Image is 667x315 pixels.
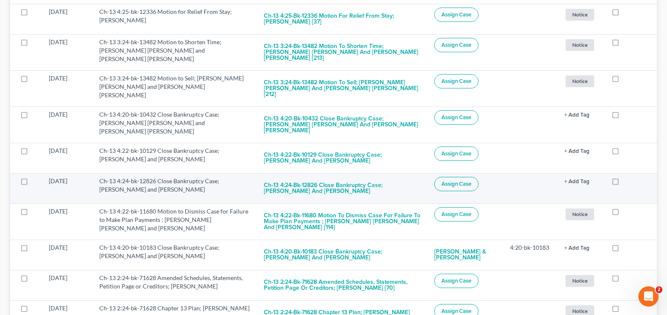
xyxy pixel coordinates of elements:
[42,107,93,143] td: [DATE]
[42,143,93,173] td: [DATE]
[264,38,420,67] button: Ch-13 3:24-bk-13482 Motion to Shorten Time; [PERSON_NAME] [PERSON_NAME] and [PERSON_NAME] [PERSON...
[264,74,420,103] button: Ch-13 3:24-bk-13482 Motion to Sell; [PERSON_NAME] [PERSON_NAME] and [PERSON_NAME] [PERSON_NAME] [...
[264,177,420,200] button: Ch-13 4:24-bk-12826 Close Bankruptcy Case; [PERSON_NAME] and [PERSON_NAME]
[564,147,598,155] a: + Add Tag
[93,203,257,240] td: Ch-13 4:22-bk-11680 Motion to Dismiss Case for Failure to Make Plan Payments ; [PERSON_NAME] [PER...
[441,114,471,121] span: Assign Case
[566,39,594,51] span: Notice
[434,177,478,191] button: Assign Case
[564,243,598,252] a: + Add Tag
[434,147,478,161] button: Assign Case
[441,78,471,85] span: Assign Case
[264,8,420,30] button: Ch-13 4:25-bk-12336 Motion for Relief From Stay; [PERSON_NAME] [37]
[566,275,594,286] span: Notice
[503,240,558,270] td: 4:20-bk-10183
[42,70,93,107] td: [DATE]
[434,38,478,52] button: Assign Case
[566,208,594,220] span: Notice
[564,74,598,88] a: Notice
[638,286,659,307] iframe: Intercom live chat
[42,240,93,270] td: [DATE]
[564,149,590,154] button: + Add Tag
[564,38,598,52] a: Notice
[441,150,471,157] span: Assign Case
[42,173,93,203] td: [DATE]
[441,11,471,18] span: Assign Case
[93,173,257,203] td: Ch-13 4:24-bk-12826 Close Bankruptcy Case; [PERSON_NAME] and [PERSON_NAME]
[564,177,598,185] a: + Add Tag
[42,203,93,240] td: [DATE]
[441,308,471,315] span: Assign Case
[264,110,420,139] button: Ch-13 4:20-bk-10432 Close Bankruptcy Case; [PERSON_NAME] [PERSON_NAME] and [PERSON_NAME] [PERSON_...
[564,207,598,221] a: Notice
[434,8,478,22] button: Assign Case
[441,42,471,48] span: Assign Case
[264,243,420,266] button: Ch-13 4:20-bk-10183 Close Bankruptcy Case; [PERSON_NAME] and [PERSON_NAME]
[656,286,662,293] span: 2
[441,278,471,284] span: Assign Case
[566,75,594,87] span: Notice
[434,243,497,266] a: [PERSON_NAME] & [PERSON_NAME]
[42,270,93,300] td: [DATE]
[264,147,420,169] button: Ch-13 4:22-bk-10129 Close Bankruptcy Case; [PERSON_NAME] and [PERSON_NAME]
[434,110,478,125] button: Assign Case
[434,274,478,288] button: Assign Case
[93,4,257,34] td: Ch-13 4:25-bk-12336 Motion for Relief From Stay; [PERSON_NAME]
[93,34,257,70] td: Ch-13 3:24-bk-13482 Motion to Shorten Time; [PERSON_NAME] [PERSON_NAME] and [PERSON_NAME] [PERSON...
[434,74,478,88] button: Assign Case
[42,34,93,70] td: [DATE]
[566,9,594,20] span: Notice
[564,8,598,21] a: Notice
[42,4,93,34] td: [DATE]
[564,110,598,119] a: + Add Tag
[264,274,420,296] button: Ch-13 2:24-bk-71628 Amended Schedules, Statements, Petition Page or Creditors; [PERSON_NAME] [70]
[564,112,590,118] button: + Add Tag
[441,181,471,187] span: Assign Case
[441,211,471,218] span: Assign Case
[264,207,420,236] button: Ch-13 4:22-bk-11680 Motion to Dismiss Case for Failure to Make Plan Payments ; [PERSON_NAME] [PER...
[93,240,257,270] td: Ch-13 4:20-bk-10183 Close Bankruptcy Case; [PERSON_NAME] and [PERSON_NAME]
[93,270,257,300] td: Ch-13 2:24-bk-71628 Amended Schedules, Statements, Petition Page or Creditors; [PERSON_NAME]
[93,107,257,143] td: Ch-13 4:20-bk-10432 Close Bankruptcy Case; [PERSON_NAME] [PERSON_NAME] and [PERSON_NAME] [PERSON_...
[564,274,598,288] a: Notice
[564,179,590,184] button: + Add Tag
[93,70,257,107] td: Ch-13 3:24-bk-13482 Motion to Sell; [PERSON_NAME] [PERSON_NAME] and [PERSON_NAME] [PERSON_NAME]
[564,246,590,251] button: + Add Tag
[434,207,478,222] button: Assign Case
[93,143,257,173] td: Ch-13 4:22-bk-10129 Close Bankruptcy Case; [PERSON_NAME] and [PERSON_NAME]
